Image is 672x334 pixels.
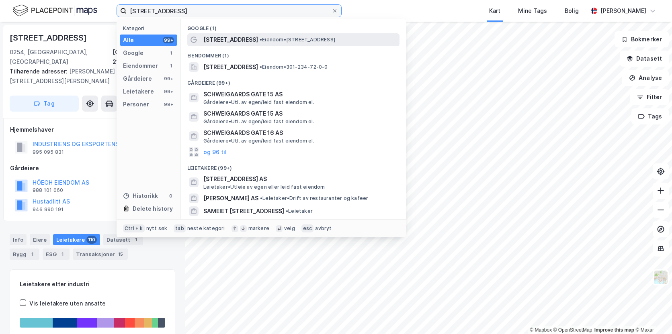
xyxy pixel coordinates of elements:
[286,208,313,214] span: Leietaker
[146,225,168,232] div: nytt søk
[33,206,64,213] div: 946 990 191
[260,195,262,201] span: •
[622,70,669,86] button: Analyse
[13,4,97,18] img: logo.f888ab2527a4732fd821a326f86c7f29.svg
[301,224,314,232] div: esc
[86,236,97,244] div: 110
[203,147,227,157] button: og 96 til
[260,37,262,43] span: •
[203,138,314,144] span: Gårdeiere • Utl. av egen/leid fast eiendom el.
[123,87,154,96] div: Leietakere
[260,64,328,70] span: Eiendom • 301-234-72-0-0
[123,35,134,45] div: Alle
[530,327,552,333] a: Mapbox
[163,37,174,43] div: 99+
[174,224,186,232] div: tab
[33,149,64,155] div: 995 095 831
[127,5,332,17] input: Søk på adresse, matrikkel, gårdeiere, leietakere eller personer
[553,327,592,333] a: OpenStreetMap
[33,187,63,193] div: 988 101 060
[10,31,88,44] div: [STREET_ADDRESS]
[653,270,668,285] img: Z
[203,99,314,106] span: Gårdeiere • Utl. av egen/leid fast eiendom el.
[123,191,158,201] div: Historikk
[518,6,547,16] div: Mine Tags
[260,37,335,43] span: Eiendom • [STREET_ADDRESS]
[181,159,406,173] div: Leietakere (99+)
[10,248,39,260] div: Bygg
[284,225,295,232] div: velg
[203,35,258,45] span: [STREET_ADDRESS]
[163,75,174,82] div: 99+
[163,101,174,108] div: 99+
[123,48,143,58] div: Google
[286,208,288,214] span: •
[203,174,396,184] span: [STREET_ADDRESS] AS
[181,19,406,33] div: Google (1)
[10,68,69,75] span: Tilhørende adresser:
[620,51,669,67] button: Datasett
[29,299,106,308] div: Vis leietakere uten ansatte
[10,67,169,86] div: [PERSON_NAME] Gate [STREET_ADDRESS][PERSON_NAME]
[28,250,36,258] div: 1
[181,73,406,88] div: Gårdeiere (99+)
[10,125,175,134] div: Hjemmelshaver
[630,89,669,105] button: Filter
[73,248,128,260] div: Transaksjoner
[631,108,669,124] button: Tags
[133,204,173,214] div: Delete history
[203,184,325,190] span: Leietaker • Utleie av egen eller leid fast eiendom
[203,128,396,138] span: SCHWEIGAARDS GATE 16 AS
[10,234,27,245] div: Info
[20,279,165,289] div: Leietakere etter industri
[103,234,143,245] div: Datasett
[132,236,140,244] div: 1
[10,47,113,67] div: 0254, [GEOGRAPHIC_DATA], [GEOGRAPHIC_DATA]
[187,225,225,232] div: neste kategori
[248,225,269,232] div: markere
[615,31,669,47] button: Bokmerker
[632,295,672,334] iframe: Chat Widget
[260,64,262,70] span: •
[489,6,500,16] div: Kart
[203,90,396,99] span: SCHWEIGAARDS GATE 15 AS
[168,50,174,56] div: 1
[53,234,100,245] div: Leietakere
[113,47,175,67] div: [GEOGRAPHIC_DATA], 211/197
[203,193,258,203] span: [PERSON_NAME] AS
[203,62,258,72] span: [STREET_ADDRESS]
[43,248,70,260] div: ESG
[260,195,368,202] span: Leietaker • Drift av restauranter og kafeer
[181,46,406,61] div: Eiendommer (1)
[600,6,646,16] div: [PERSON_NAME]
[10,163,175,173] div: Gårdeiere
[123,25,177,31] div: Kategori
[30,234,50,245] div: Eiere
[117,250,125,258] div: 15
[58,250,66,258] div: 1
[203,118,314,125] span: Gårdeiere • Utl. av egen/leid fast eiendom el.
[123,100,149,109] div: Personer
[168,63,174,69] div: 1
[594,327,634,333] a: Improve this map
[565,6,579,16] div: Bolig
[203,206,284,216] span: SAMEIET [STREET_ADDRESS]
[163,88,174,95] div: 99+
[632,295,672,334] div: Kontrollprogram for chat
[168,193,174,199] div: 0
[123,224,145,232] div: Ctrl + k
[123,61,158,71] div: Eiendommer
[315,225,332,232] div: avbryt
[10,96,79,112] button: Tag
[123,74,152,83] div: Gårdeiere
[203,109,396,118] span: SCHWEIGAARDS GATE 15 AS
